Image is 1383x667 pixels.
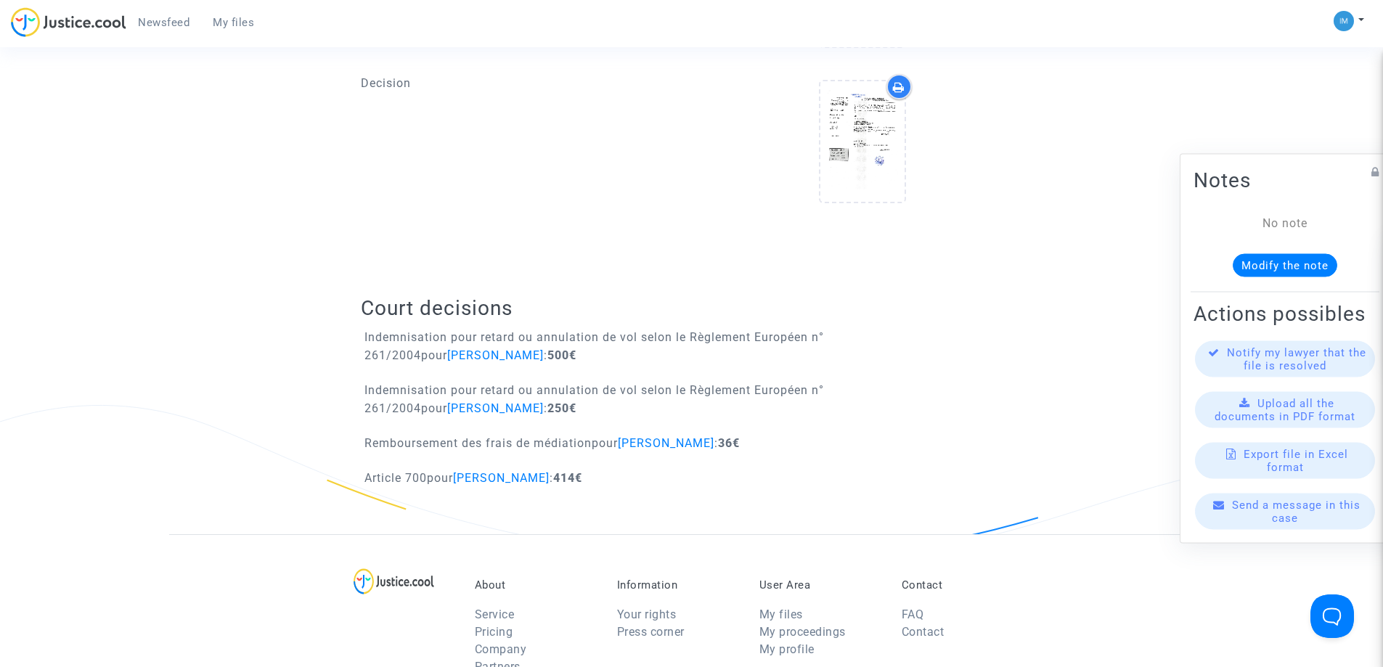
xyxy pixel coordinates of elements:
p: Decision [361,74,681,92]
a: Contact [902,625,945,639]
a: My proceedings [759,625,846,639]
span: [PERSON_NAME] [618,436,714,450]
h2: Actions possibles [1194,300,1376,326]
span: pour [427,471,550,485]
b: 250€ [547,401,576,415]
b: 500€ [547,348,576,362]
a: Your rights [617,607,677,621]
button: Modify the note [1233,253,1337,277]
a: My profile [759,642,815,656]
span: Newsfeed [138,16,189,29]
h2: Court decisions [361,295,1022,321]
span: [PERSON_NAME] [453,471,550,485]
p: Information [617,578,738,592]
img: jc-logo.svg [11,7,126,37]
a: Service [475,607,515,621]
span: Send a message in this case [1232,498,1360,524]
span: My files [213,16,254,29]
a: Press corner [617,625,685,639]
span: [PERSON_NAME] [447,401,544,415]
p: User Area [759,578,880,592]
p: Contact [902,578,1022,592]
span: Export file in Excel format [1244,447,1348,473]
span: Upload all the documents in PDF format [1215,396,1355,422]
p: Indemnisation pour retard ou annulation de vol selon le Règlement Européen n° 261/2004 : [364,328,1033,364]
span: pour [421,401,544,415]
p: Indemnisation pour retard ou annulation de vol selon le Règlement Européen n° 261/2004 : [364,381,1033,417]
a: My files [759,607,803,621]
span: pour [592,436,714,450]
a: My files [201,12,266,33]
span: [PERSON_NAME] [447,348,544,362]
b: 414€ [553,471,582,485]
a: Company [475,642,527,656]
a: Pricing [475,625,513,639]
a: Newsfeed [126,12,201,33]
h2: Notes [1194,167,1376,192]
img: logo-lg.svg [354,568,434,594]
b: 36€ [718,436,740,450]
span: pour [421,348,544,362]
span: Notify my lawyer that the file is resolved [1227,345,1366,372]
div: No note [1215,214,1355,232]
img: a105443982b9e25553e3eed4c9f672e7 [1334,11,1354,31]
p: About [475,578,595,592]
iframe: Help Scout Beacon - Open [1310,594,1354,638]
p: Remboursement des frais de médiation : [364,434,740,452]
p: Article 700 : [364,469,582,487]
a: FAQ [902,607,924,621]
